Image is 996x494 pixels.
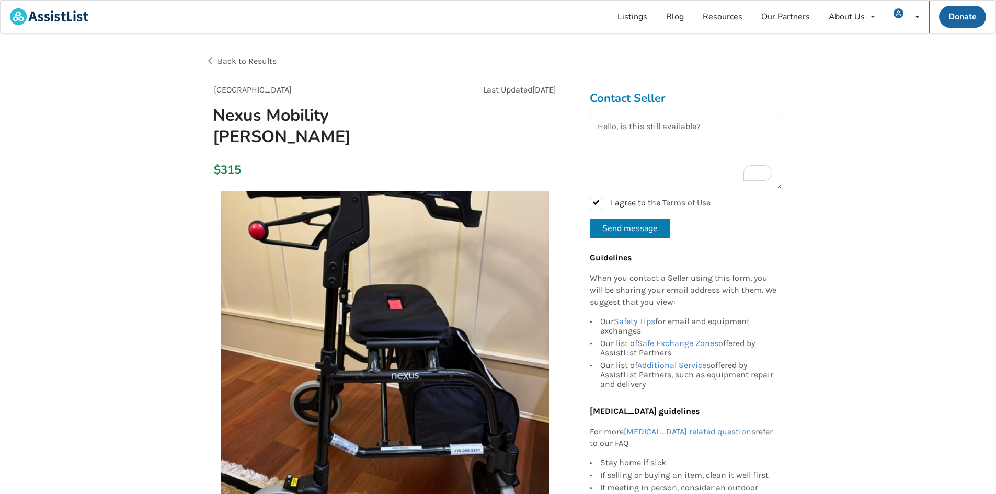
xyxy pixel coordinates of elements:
div: Our list of offered by AssistList Partners [600,337,777,359]
div: Stay home if sick [600,458,777,469]
a: Listings [608,1,657,33]
b: [MEDICAL_DATA] guidelines [590,406,700,416]
label: I agree to the [590,198,711,210]
div: About Us [829,13,865,21]
a: Safe Exchange Zones [637,338,718,348]
span: [GEOGRAPHIC_DATA] [214,85,292,95]
a: Terms of Use [662,198,711,208]
a: Additional Services [637,360,711,370]
a: Resources [693,1,752,33]
div: Our list of offered by AssistList Partners, such as equipment repair and delivery [600,359,777,389]
textarea: To enrich screen reader interactions, please activate Accessibility in Grammarly extension settings [590,114,782,189]
a: Our Partners [752,1,819,33]
a: [MEDICAL_DATA] related questions [624,427,755,436]
p: For more refer to our FAQ [590,426,777,450]
h1: Nexus Mobility [PERSON_NAME] [204,105,452,147]
div: If selling or buying an item, clean it well first [600,469,777,481]
a: Safety Tips [614,316,655,326]
span: Back to Results [217,56,277,66]
a: Donate [939,6,986,28]
div: $315 [214,163,220,177]
b: Guidelines [590,252,632,262]
img: assistlist-logo [10,8,88,25]
p: When you contact a Seller using this form, you will be sharing your email address with them. We s... [590,272,777,308]
button: Send message [590,219,670,238]
span: [DATE] [532,85,556,95]
img: user icon [894,8,903,18]
h3: Contact Seller [590,91,782,106]
div: Our for email and equipment exchanges [600,317,777,337]
span: Last Updated [483,85,532,95]
a: Blog [657,1,693,33]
